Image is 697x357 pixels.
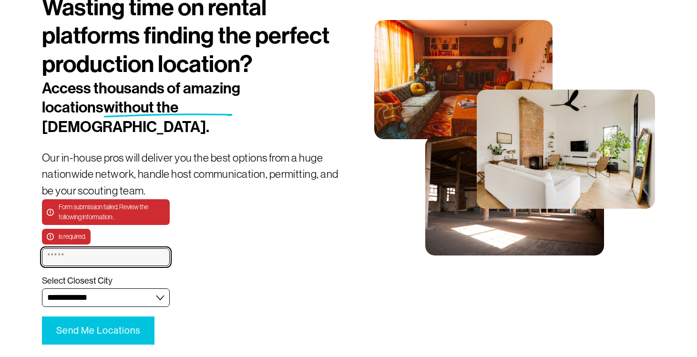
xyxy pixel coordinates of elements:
button: Send Me LocationsSend Me Locations [42,316,154,345]
p: Our in-house pros will deliver you the best options from a huge nationwide network, handle host c... [42,150,348,200]
h2: Access thousands of amazing locations [42,79,297,136]
span: without the [DEMOGRAPHIC_DATA]. [42,98,209,135]
p: Form submission failed. Review the following information: . [42,199,170,225]
span: Send Me Locations [56,325,140,336]
select: Select Closest City [42,288,170,307]
p: is required. [42,229,91,245]
span: Select Closest City [42,275,113,286]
